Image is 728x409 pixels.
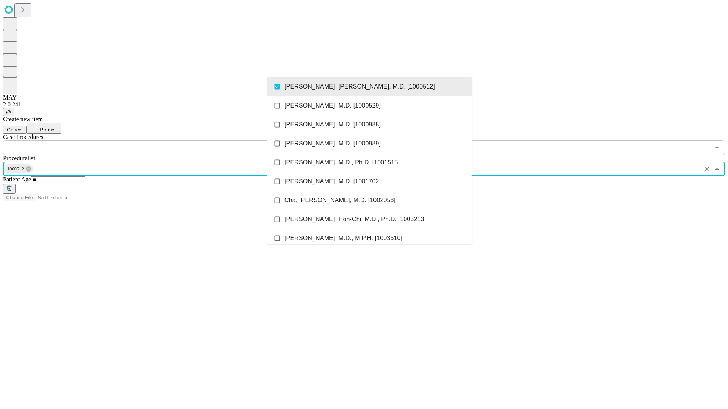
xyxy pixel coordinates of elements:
[702,164,712,174] button: Clear
[3,101,725,108] div: 2.0.241
[284,177,381,186] span: [PERSON_NAME], M.D. [1001702]
[284,120,381,129] span: [PERSON_NAME], M.D. [1000988]
[284,234,402,243] span: [PERSON_NAME], M.D., M.P.H. [1003510]
[284,158,400,167] span: [PERSON_NAME], M.D., Ph.D. [1001515]
[3,108,14,116] button: @
[712,164,722,174] button: Close
[4,165,27,173] span: 1000512
[40,127,55,133] span: Predict
[7,127,23,133] span: Cancel
[284,101,381,110] span: [PERSON_NAME], M.D. [1000529]
[27,123,61,134] button: Predict
[3,126,27,134] button: Cancel
[4,164,33,173] div: 1000512
[6,109,11,115] span: @
[3,134,43,140] span: Scheduled Procedure
[284,82,435,91] span: [PERSON_NAME], [PERSON_NAME], M.D. [1000512]
[284,139,381,148] span: [PERSON_NAME], M.D. [1000989]
[712,142,722,153] button: Open
[284,215,426,224] span: [PERSON_NAME], Hon-Chi, M.D., Ph.D. [1003213]
[3,176,31,183] span: Patient Age
[3,155,35,161] span: Proceduralist
[3,94,725,101] div: MAY
[3,116,43,122] span: Create new item
[284,196,395,205] span: Cha, [PERSON_NAME], M.D. [1002058]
